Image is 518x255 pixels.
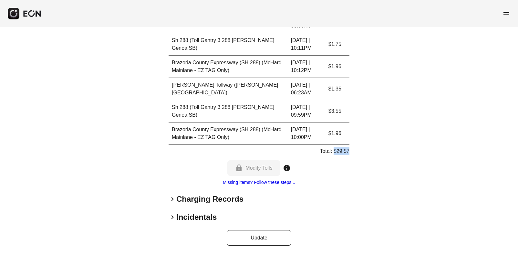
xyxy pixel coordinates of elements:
[169,213,176,221] span: keyboard_arrow_right
[325,78,349,100] td: $1.35
[169,195,176,203] span: keyboard_arrow_right
[176,212,217,222] h2: Incidentals
[325,122,349,145] td: $1.96
[288,78,325,100] td: [DATE] | 06:23AM
[288,33,325,56] td: [DATE] | 10:11PM
[502,9,510,16] span: menu
[176,194,243,204] h2: Charging Records
[227,230,291,246] button: Update
[169,122,288,145] td: Brazoria County Expressway (SH 288) (McHard Mainlane - EZ TAG Only)
[325,56,349,78] td: $1.96
[283,164,291,172] span: info
[169,56,288,78] td: Brazoria County Expressway (SH 288) (McHard Mainlane - EZ TAG Only)
[325,33,349,56] td: $1.75
[223,180,295,185] a: Missing items? Follow these steps...
[288,122,325,145] td: [DATE] | 10:00PM
[320,147,349,155] p: Total: $29.57
[288,100,325,122] td: [DATE] | 09:59PM
[169,100,288,122] td: Sh 288 (Toll Gantry 3 288 [PERSON_NAME] Genoa SB)
[288,56,325,78] td: [DATE] | 10:12PM
[169,33,288,56] td: Sh 288 (Toll Gantry 3 288 [PERSON_NAME] Genoa SB)
[325,100,349,122] td: $3.55
[169,78,288,100] td: [PERSON_NAME] Tollway ([PERSON_NAME][GEOGRAPHIC_DATA])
